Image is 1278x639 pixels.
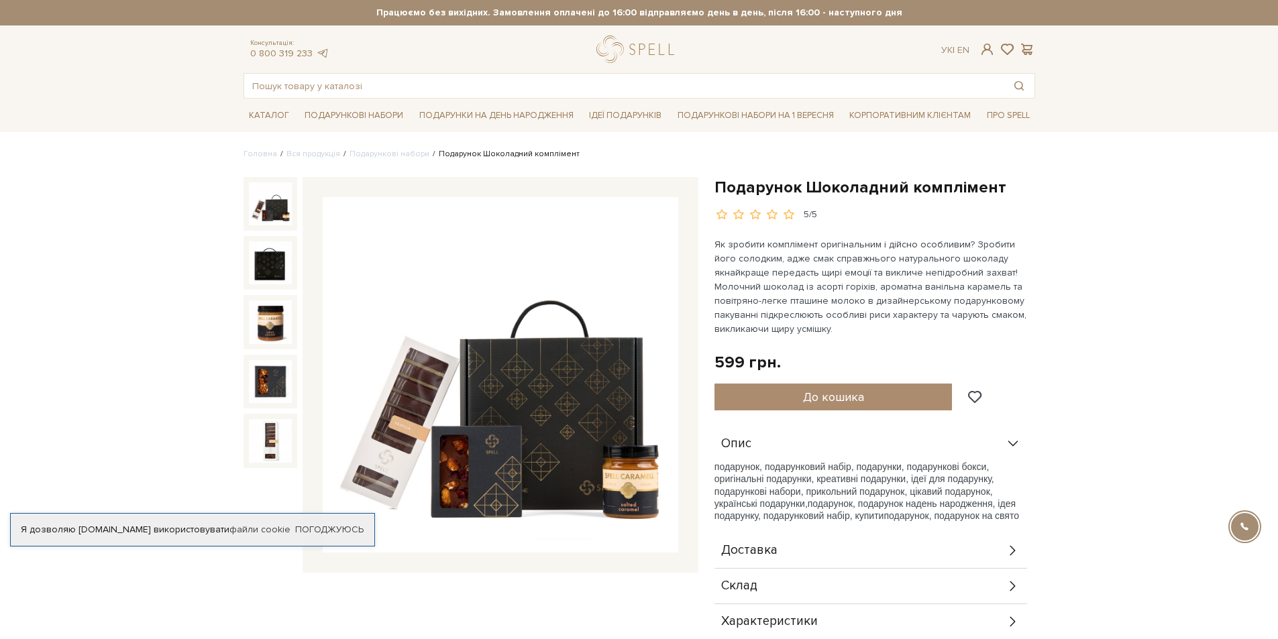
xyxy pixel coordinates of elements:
[286,149,340,159] a: Вся продукція
[1004,74,1034,98] button: Пошук товару у каталозі
[316,48,329,59] a: telegram
[229,524,290,535] a: файли cookie
[714,352,781,373] div: 599 грн.
[721,438,751,450] span: Опис
[429,148,580,160] li: Подарунок Шоколадний комплімент
[584,105,667,126] a: Ідеї подарунків
[803,390,864,404] span: До кошика
[249,360,292,403] img: Подарунок Шоколадний комплімент
[414,105,579,126] a: Подарунки на День народження
[323,197,678,553] img: Подарунок Шоколадний комплімент
[249,241,292,284] img: Подарунок Шоколадний комплімент
[916,498,993,509] span: день народження
[714,461,994,509] span: подарунок, подарунковий набір, подарунки, подарункові бокси, оригінальні подарунки, креативні под...
[244,74,1004,98] input: Пошук товару у каталозі
[672,104,839,127] a: Подарункові набори на 1 Вересня
[11,524,374,536] div: Я дозволяю [DOMAIN_NAME] використовувати
[596,36,680,63] a: logo
[805,498,808,509] span: ,
[884,510,1019,521] span: подарунок, подарунок на свято
[250,39,329,48] span: Консультація:
[981,105,1035,126] a: Про Spell
[244,7,1035,19] strong: Працюємо без вихідних. Замовлення оплачені до 16:00 відправляємо день в день, після 16:00 - насту...
[721,616,818,628] span: Характеристики
[941,44,969,56] div: Ук
[299,105,409,126] a: Подарункові набори
[350,149,429,159] a: Подарункові набори
[957,44,969,56] a: En
[250,48,313,59] a: 0 800 319 233
[721,580,757,592] span: Склад
[249,182,292,225] img: Подарунок Шоколадний комплімент
[721,544,778,557] span: Доставка
[953,44,955,56] span: |
[844,104,976,127] a: Корпоративним клієнтам
[244,149,277,159] a: Головна
[244,105,295,126] a: Каталог
[804,209,817,221] div: 5/5
[295,524,364,536] a: Погоджуюсь
[249,419,292,462] img: Подарунок Шоколадний комплімент
[714,384,953,410] button: До кошика
[714,177,1035,198] h1: Подарунок Шоколадний комплімент
[714,237,1029,336] p: Як зробити комплімент оригінальним і дійсно особливим? Зробити його солодким, адже смак справжньо...
[808,498,916,509] span: подарунок, подарунок на
[249,300,292,343] img: Подарунок Шоколадний комплімент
